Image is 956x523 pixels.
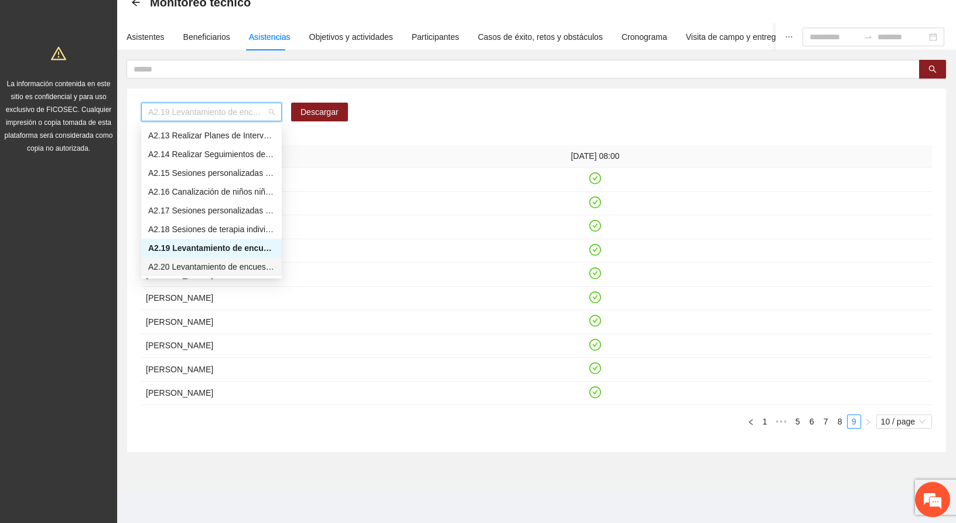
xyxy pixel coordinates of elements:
button: right [861,415,875,429]
span: check-circle [589,362,601,374]
td: [PERSON_NAME] [141,382,258,406]
li: 1 [758,415,772,429]
span: ellipsis [785,33,793,41]
div: A2.15 Sesiones personalizadas sobre la metodología de Funcionamiento Familiar en los domicilios d... [148,167,275,179]
div: A2.14 Realizar Seguimientos de Trabajo Social - Zona Punta Oriente [141,145,282,164]
span: to [863,32,873,42]
div: A2.13 Realizar Planes de Intervención - Zona Punta Oriente [141,126,282,145]
div: A2.18 Sesiones de terapia individual para madres, padres, tutor o tutora de familia en Vistas de ... [148,223,275,236]
td: [PERSON_NAME] [141,334,258,358]
div: A2.16 Canalización de niños niñas y adolescentes de Vistas de Cerro Grande a instituciones y orga... [141,182,282,201]
div: A2.14 Realizar Seguimientos de Trabajo Social - [GEOGRAPHIC_DATA] [148,148,275,161]
div: Casos de éxito, retos y obstáculos [478,30,603,43]
span: check-circle [589,244,601,256]
li: 8 [833,415,847,429]
a: 9 [848,415,861,428]
div: A2.13 Realizar Planes de Intervención - [GEOGRAPHIC_DATA] [148,129,275,142]
div: A2.19 Levantamiento de encuestas de satisfacción para niños, niñas y adolescentes en Vistas de [G... [148,242,275,254]
a: 8 [834,415,846,428]
li: 7 [819,415,833,429]
div: Minimizar ventana de chat en vivo [192,6,220,34]
div: Participantes [412,30,459,43]
div: Objetivos y actividades [309,30,393,43]
div: A2.18 Sesiones de terapia individual para madres, padres, tutor o tutora de familia en Vistas de ... [141,220,282,239]
span: A2.19 Levantamiento de encuestas de satisfacción para niños, niñas y adolescentes en Vistas de Ce... [148,103,275,121]
div: Asistencias [249,30,291,43]
td: [PERSON_NAME] [141,358,258,382]
span: left [747,419,754,426]
span: check-circle [589,220,601,232]
span: right [865,419,872,426]
span: check-circle [589,291,601,303]
th: [DATE] 08:00 [258,145,932,168]
div: A2.20 Levantamiento de encuestas de satisfacción pra personas adultas en Vistas de Cerro Grande [141,257,282,276]
div: Page Size [876,415,932,429]
button: left [744,415,758,429]
div: A2.16 Canalización de niños niñas y adolescentes de Vistas de [GEOGRAPHIC_DATA] a instituciones y... [148,185,275,198]
li: 6 [805,415,819,429]
div: A2.20 Levantamiento de encuestas de satisfacción pra personas adultas en Vistas de [GEOGRAPHIC_DATA] [148,260,275,273]
button: ellipsis [776,23,803,50]
div: A2.17 Sesiones personalizadas sobre fortalecimiento de factores de protección de la violencia en ... [141,201,282,220]
a: 6 [805,415,818,428]
span: check-circle [589,386,601,398]
span: check-circle [589,315,601,327]
span: warning [51,46,66,61]
div: A2.15 Sesiones personalizadas sobre la metodología de Funcionamiento Familiar en los domicilios d... [141,164,282,182]
div: Beneficiarios [183,30,230,43]
button: Descargar [291,103,348,121]
div: A2.17 Sesiones personalizadas sobre fortalecimiento de factores de protección de la violencia en ... [148,204,275,217]
span: check-circle [589,339,601,351]
span: check-circle [589,196,601,208]
span: ••• [772,415,791,429]
span: check-circle [589,267,601,279]
span: Estamos en línea. [68,157,162,275]
li: Previous 5 Pages [772,415,791,429]
div: Asistentes [127,30,165,43]
li: 5 [791,415,805,429]
div: Visita de campo y entregables [686,30,795,43]
span: 10 / page [881,415,927,428]
span: La información contenida en este sitio es confidencial y para uso exclusivo de FICOSEC. Cualquier... [5,80,113,152]
td: [PERSON_NAME] [141,287,258,311]
div: A2.19 Levantamiento de encuestas de satisfacción para niños, niñas y adolescentes en Vistas de Ce... [141,239,282,257]
span: search [928,65,937,74]
li: 9 [847,415,861,429]
div: Cronograma [622,30,667,43]
td: [PERSON_NAME] [141,310,258,334]
a: 7 [820,415,832,428]
textarea: Escriba su mensaje y pulse “Intro” [6,320,223,361]
li: Next Page [861,415,875,429]
span: Descargar [301,106,339,118]
span: check-circle [589,172,601,184]
a: 5 [791,415,804,428]
a: 1 [759,415,771,428]
button: search [919,60,946,79]
li: Previous Page [744,415,758,429]
div: Chatee con nosotros ahora [61,60,197,75]
span: swap-right [863,32,873,42]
